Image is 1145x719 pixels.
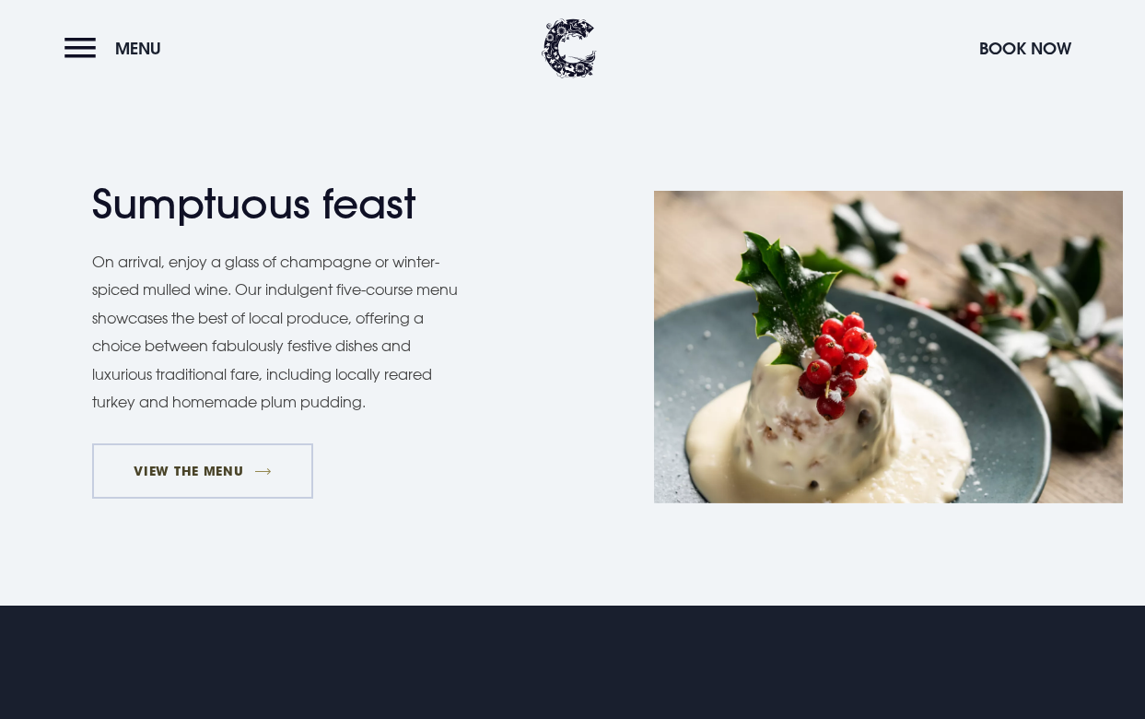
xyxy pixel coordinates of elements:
[970,29,1081,68] button: Book Now
[92,180,451,229] h2: Sumptuous feast
[654,191,1124,504] img: Christmas Day Dinner Northern Ireland
[92,248,470,416] p: On arrival, enjoy a glass of champagne or winter-spiced mulled wine. Our indulgent five-course me...
[92,443,313,499] a: VIEW THE MENU
[115,38,161,59] span: Menu
[64,29,170,68] button: Menu
[542,18,597,78] img: Clandeboye Lodge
